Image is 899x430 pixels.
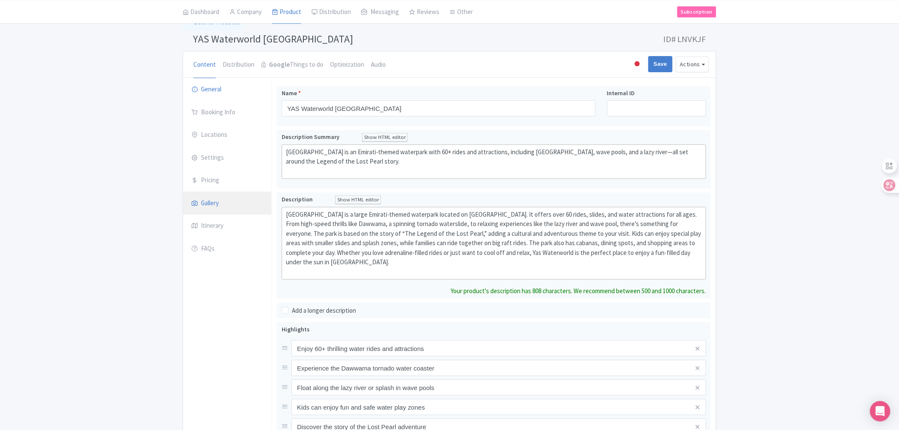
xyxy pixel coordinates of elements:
a: Optimization [330,51,364,79]
span: YAS Waterworld [GEOGRAPHIC_DATA] [193,32,353,45]
a: General [183,78,271,102]
div: Show HTML editor [335,195,381,204]
a: Pricing [183,169,271,192]
a: Content [193,51,216,79]
strong: Google [269,60,290,70]
a: Booking Info [183,101,271,124]
a: Itinerary [183,214,271,238]
span: ID# LNVKJF [663,31,706,48]
span: Description Summary [282,133,341,141]
span: Description [282,195,314,204]
div: [GEOGRAPHIC_DATA] is an Emirati-themed waterpark with 60+ rides and attractions, including [GEOGR... [286,147,702,176]
a: FAQs [183,237,271,261]
a: GoogleThings to do [261,51,323,79]
div: [GEOGRAPHIC_DATA] is a large Emirati-themed waterpark located on [GEOGRAPHIC_DATA]. It offers ove... [286,210,702,277]
span: Name [282,89,297,97]
a: Settings [183,146,271,170]
a: Gallery [183,192,271,215]
button: Actions [676,57,709,72]
span: Highlights [282,325,310,333]
div: Show HTML editor [362,133,408,142]
div: Open Intercom Messenger [870,401,891,422]
a: Subscription [677,6,716,17]
div: Your product's description has 808 characters. We recommend between 500 and 1000 characters. [451,286,706,296]
span: Add a longer description [292,306,356,315]
a: Distribution [223,51,254,79]
input: Save [648,56,673,72]
a: Locations [183,123,271,147]
span: Internal ID [607,89,635,97]
div: Inactive [633,58,642,71]
a: Audio [371,51,386,79]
